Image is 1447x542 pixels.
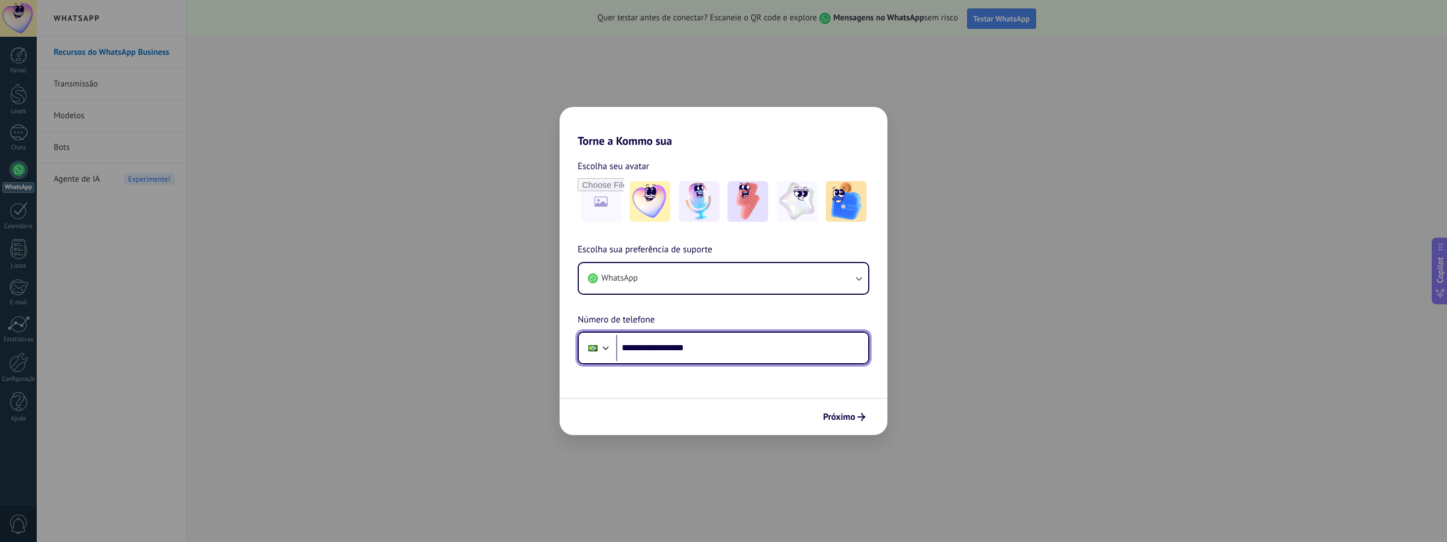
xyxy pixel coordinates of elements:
[601,273,638,284] span: WhatsApp
[823,413,855,421] span: Próximo
[578,313,655,328] span: Número de telefone
[582,336,604,360] div: Brazil: + 55
[826,181,867,222] img: -5.jpeg
[579,263,868,294] button: WhatsApp
[630,181,670,222] img: -1.jpeg
[578,243,712,257] span: Escolha sua preferência de suporte
[818,407,870,427] button: Próximo
[679,181,720,222] img: -2.jpeg
[560,107,887,148] h2: Torne a Kommo sua
[578,159,649,174] span: Escolha seu avatar
[727,181,768,222] img: -3.jpeg
[777,181,817,222] img: -4.jpeg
